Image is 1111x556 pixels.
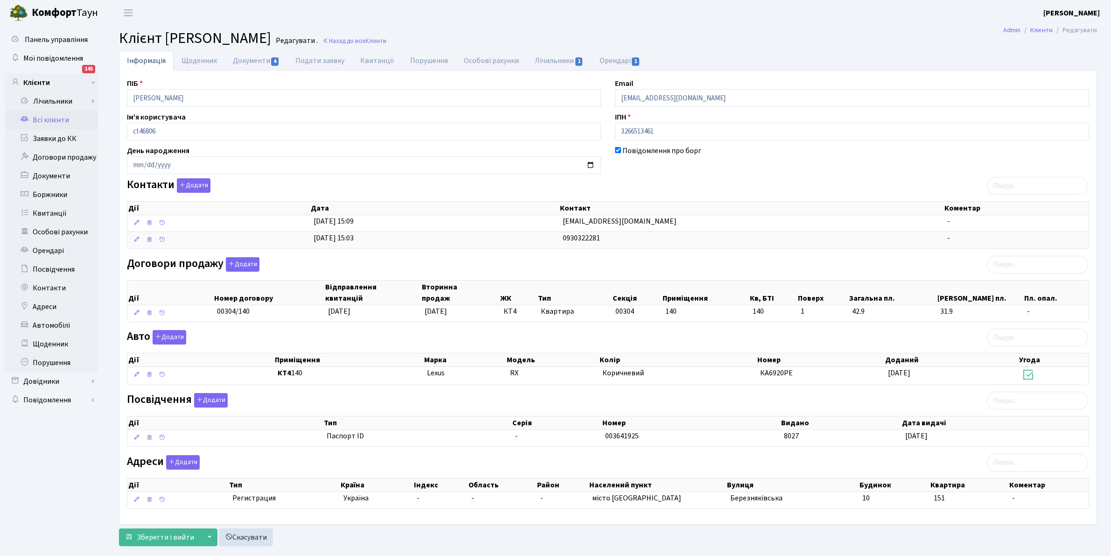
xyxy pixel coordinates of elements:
a: Скасувати [219,528,273,546]
a: Порушення [5,353,98,372]
label: Авто [127,330,186,345]
span: Клієнт [PERSON_NAME] [119,28,271,49]
th: Населений пункт [588,479,727,492]
a: Лічильники [11,92,98,111]
th: Пл. опал. [1023,281,1089,305]
input: Пошук... [987,392,1088,409]
th: Область [468,479,536,492]
th: [PERSON_NAME] пл. [936,281,1023,305]
th: Вторинна продаж [421,281,499,305]
th: Дата видачі [901,416,1088,429]
a: Документи [5,167,98,185]
span: [DATE] [328,306,350,317]
th: Дата [310,202,559,215]
span: - [947,216,950,226]
span: - [1027,306,1085,317]
th: Тип [228,479,340,492]
th: Будинок [859,479,929,492]
button: Переключити навігацію [117,5,140,21]
label: Адреси [127,455,200,470]
th: Видано [780,416,901,429]
a: Квитанції [352,51,402,70]
span: [EMAIL_ADDRESS][DOMAIN_NAME] [563,216,677,226]
b: [PERSON_NAME] [1043,8,1100,18]
span: КА6920РЕ [760,368,793,378]
a: Додати [164,453,200,470]
a: Лічильники [527,51,591,70]
a: Клієнти [1030,25,1053,35]
span: 10 [862,493,870,503]
a: Назад до всіхКлієнти [322,36,386,45]
span: Регистрация [232,493,276,504]
span: 31.9 [940,306,1019,317]
span: КТ4 [503,306,533,317]
span: 140 [753,306,793,317]
a: Посвідчення [5,260,98,279]
th: Марка [423,353,506,366]
a: Всі клієнти [5,111,98,129]
small: Редагувати . [274,36,318,45]
a: Щоденник [174,51,225,70]
th: Тип [537,281,612,305]
span: місто [GEOGRAPHIC_DATA] [592,493,681,503]
th: Дії [127,353,274,366]
th: Серія [511,416,601,429]
span: 1 [575,57,583,66]
a: Орендарі [5,241,98,260]
label: Посвідчення [127,393,228,408]
th: Номер [756,353,884,366]
span: 151 [934,493,945,503]
button: Адреси [166,455,200,470]
span: 0930322281 [563,233,600,243]
th: Приміщення [662,281,749,305]
img: logo.png [9,4,28,22]
th: Дії [127,479,228,492]
span: - [947,233,950,243]
label: Повідомлення про борг [622,145,701,156]
th: Відправлення квитанцій [324,281,421,305]
span: Клієнти [365,36,386,45]
th: ЖК [499,281,537,305]
th: Дії [127,416,323,429]
th: Номер [601,416,780,429]
span: Панель управління [25,35,88,45]
span: - [515,431,518,441]
th: Загальна пл. [848,281,936,305]
th: Приміщення [274,353,423,366]
button: Зберегти і вийти [119,528,200,546]
th: Угода [1018,353,1089,366]
a: Додати [224,255,259,272]
a: Договори продажу [5,148,98,167]
th: Коментар [943,202,1089,215]
a: Інформація [119,51,174,70]
span: - [471,493,474,503]
span: Мої повідомлення [23,53,83,63]
button: Авто [153,330,186,345]
th: Коментар [1008,479,1089,492]
a: Особові рахунки [456,51,527,70]
a: Клієнти [5,73,98,92]
label: Договори продажу [127,257,259,272]
th: Тип [323,416,511,429]
a: Порушення [402,51,456,70]
span: - [540,493,543,503]
span: Квартира [541,306,608,317]
label: Контакти [127,178,210,193]
th: Дії [127,202,310,215]
input: Пошук... [987,177,1088,195]
span: 00304 [615,306,634,317]
th: Контакт [559,202,943,215]
b: КТ4 [278,368,291,378]
input: Пошук... [987,329,1088,346]
span: 140 [278,368,419,379]
a: Автомобілі [5,316,98,335]
nav: breadcrumb [989,21,1111,40]
a: [PERSON_NAME] [1043,7,1100,19]
label: ІПН [615,112,631,123]
span: Таун [32,5,98,21]
input: Пошук... [987,454,1088,472]
label: День народження [127,145,189,156]
span: 8027 [784,431,799,441]
a: Боржники [5,185,98,204]
div: 145 [82,65,95,73]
